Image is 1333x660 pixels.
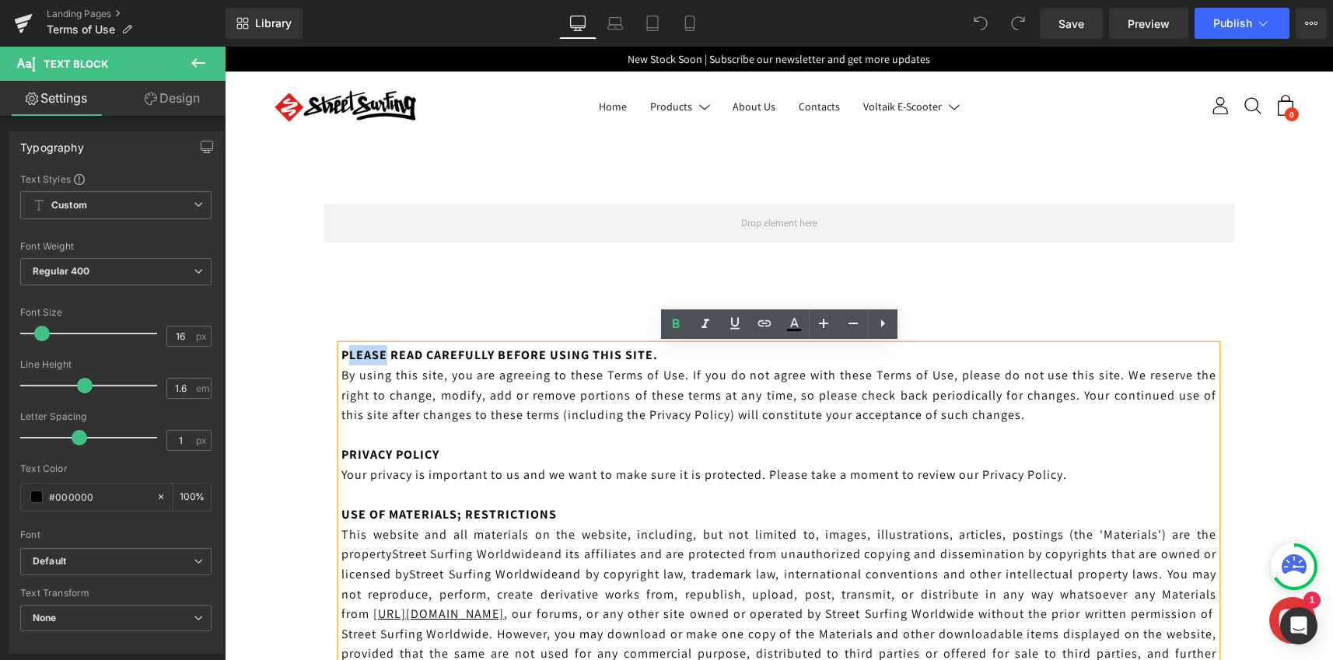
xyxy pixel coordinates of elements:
[20,588,212,599] div: Text Transform
[639,51,717,68] a: Voltaik E-Scooter
[20,307,212,318] div: Font Size
[226,8,303,39] a: New Library
[184,519,334,536] span: Street Surfing Worldwide
[634,8,671,39] a: Tablet
[1296,8,1327,39] button: More
[173,484,211,511] div: %
[1002,8,1034,39] button: Redo
[1109,8,1188,39] a: Preview
[33,555,66,568] i: Default
[149,559,279,575] u: [URL][DOMAIN_NAME]
[117,459,332,476] strong: USE OF MATERIALS; RESTRICTIONS
[255,16,292,30] span: Library
[1195,8,1289,39] button: Publish
[51,199,87,212] b: Custom
[20,463,212,474] div: Text Color
[559,8,597,39] a: Desktop
[671,8,708,39] a: Mobile
[33,612,57,623] b: None
[49,488,149,505] input: Color
[33,265,90,277] b: Regular 400
[20,529,212,540] div: Font
[508,51,551,68] a: About Us
[1040,550,1096,601] inbox-online-store-chat: Shopify online store chat
[44,58,108,70] span: Text Block
[116,81,229,116] a: Design
[1213,17,1252,30] span: Publish
[20,132,84,154] div: Typography
[117,319,992,379] p: By using this site, you are agreeing to these Terms of Use. If you do not agree with these Terms ...
[1052,50,1069,68] a: 0
[965,8,996,39] button: Undo
[20,411,212,422] div: Letter Spacing
[39,4,1069,21] div: New Stock Soon | Subscribe our newsletter and get more updates
[597,8,634,39] a: Laptop
[1060,61,1074,75] span: 0
[167,499,315,515] span: Street Surfing Worldwide
[20,241,212,252] div: Font Weight
[20,359,212,370] div: Line Height
[1128,16,1170,32] span: Preview
[47,23,115,36] span: Terms of Use
[196,383,209,393] span: em
[574,51,615,68] a: Contacts
[1058,16,1084,32] span: Save
[196,435,209,445] span: px
[20,173,212,185] div: Text Styles
[196,331,209,341] span: px
[117,400,215,416] b: PRIVACY POLICY
[425,51,467,68] a: Products
[117,300,433,316] strong: PLEASE READ CAREFULLY BEFORE USING THIS SITE.
[47,8,226,20] a: Landing Pages
[117,418,992,438] p: Your privacy is important to us and we want to make sure it is protected. Please take a moment to...
[374,51,402,68] a: Home
[1280,607,1317,644] div: Open Intercom Messenger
